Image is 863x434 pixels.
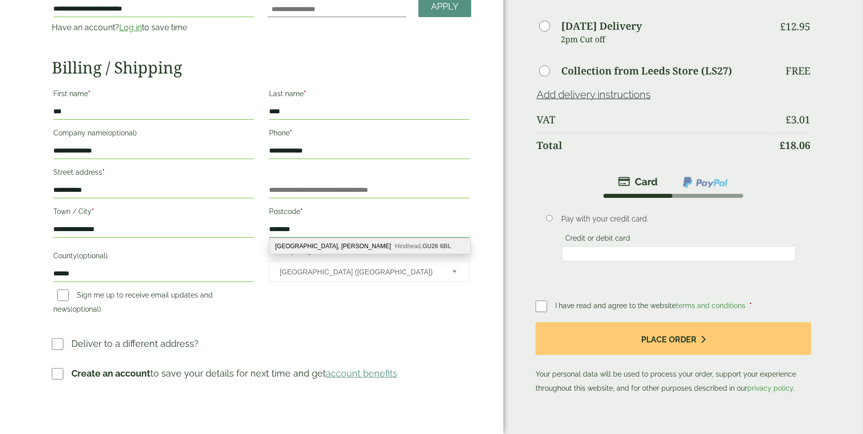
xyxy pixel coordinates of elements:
a: account benefits [326,368,397,379]
a: terms and conditions [676,302,745,310]
label: Street address [53,165,254,182]
strong: Create an account [71,368,150,379]
img: ppcp-gateway.png [682,176,729,189]
span: I have read and agree to the website [555,302,747,310]
label: Phone [269,126,470,143]
span: Apply [431,1,459,12]
a: Log in [119,23,142,32]
p: Your personal data will be used to process your order, support your experience throughout this we... [536,322,811,395]
label: Town / City [53,204,254,222]
span: United Kingdom (UK) [280,261,439,282]
input: Sign me up to receive email updates and news(optional) [57,290,69,301]
span: (optional) [70,305,101,313]
b: GU26 [422,243,438,250]
bdi: 12.95 [780,20,810,33]
label: Sign me up to receive email updates and news [53,291,213,316]
bdi: 3.01 [786,113,810,126]
label: Last name [269,87,470,104]
bdi: 18.06 [780,138,810,152]
label: Collection from Leeds Store (LS27) [561,66,732,76]
label: First name [53,87,254,104]
h2: Billing / Shipping [52,58,471,77]
p: Have an account? to save time [52,22,255,34]
div: Amesbury School, Hazel Grove [270,239,470,254]
p: Free [786,65,810,77]
abbr: required [88,90,91,98]
p: Pay with your credit card. [562,213,796,225]
span: £ [786,113,791,126]
span: Country/Region [269,261,470,282]
label: Company name [53,126,254,143]
img: stripe.png [618,176,658,188]
label: Postcode [269,204,470,222]
abbr: required [749,302,752,310]
span: £ [780,20,786,33]
abbr: required [102,168,105,176]
span: (optional) [77,252,108,260]
span: £ [780,138,785,152]
iframe: Secure card payment input frame [565,249,793,258]
abbr: required [290,129,292,137]
th: Total [537,133,772,158]
abbr: required [92,207,94,215]
b: 6BL [440,243,452,250]
abbr: required [304,90,306,98]
span: Hindhead, [395,243,451,250]
p: 2pm Cut off [561,32,772,47]
abbr: required [300,207,303,215]
label: County [53,249,254,266]
label: [DATE] Delivery [561,21,642,31]
button: Place order [536,322,811,355]
a: privacy policy [747,384,793,392]
p: to save your details for next time and get [71,367,397,380]
span: (optional) [106,129,137,137]
label: Credit or debit card [562,234,635,245]
p: Deliver to a different address? [71,337,199,350]
th: VAT [537,108,772,132]
a: Add delivery instructions [537,89,651,101]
